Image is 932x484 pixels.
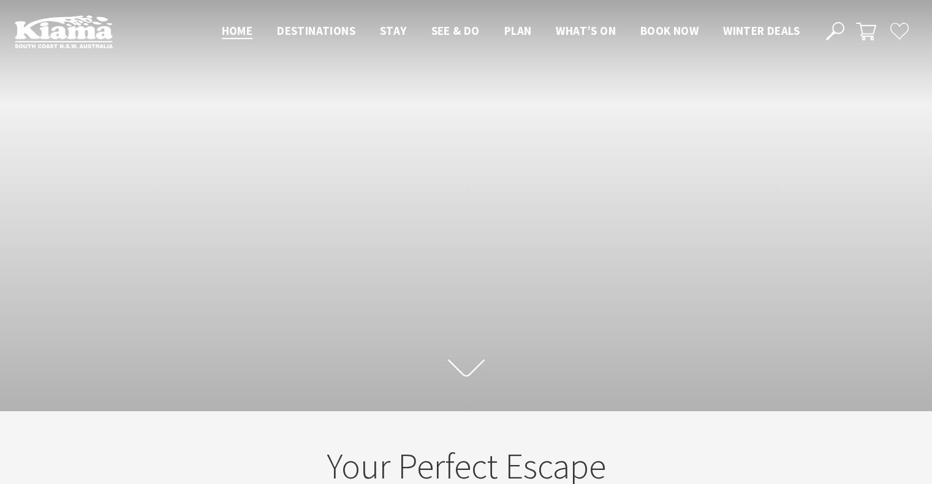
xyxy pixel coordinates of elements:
[556,23,616,38] span: What’s On
[720,436,911,461] a: EXPLORE WINTER DEALS
[723,23,800,38] span: Winter Deals
[640,23,699,38] span: Book now
[210,21,812,42] nav: Main Menu
[277,23,355,38] span: Destinations
[380,23,407,38] span: Stay
[431,23,480,38] span: See & Do
[504,23,532,38] span: Plan
[727,302,862,413] div: Unlock exclusive winter offers
[222,23,253,38] span: Home
[749,436,881,461] div: EXPLORE WINTER DEALS
[15,15,113,48] img: Kiama Logo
